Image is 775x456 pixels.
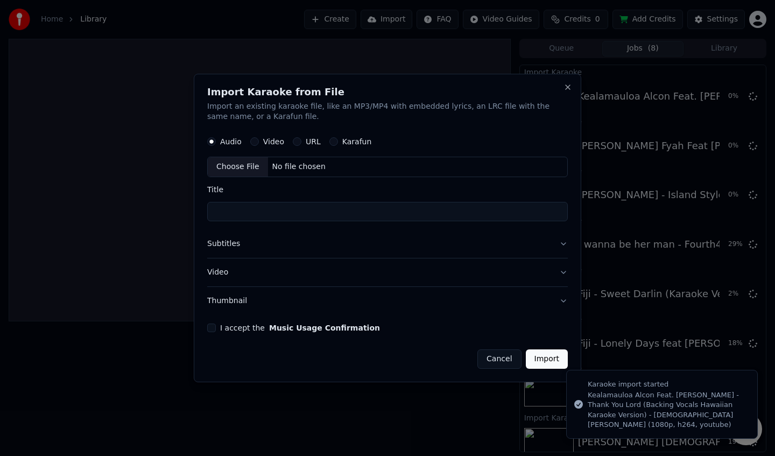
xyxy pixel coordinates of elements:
[207,287,568,315] button: Thumbnail
[207,87,568,97] h2: Import Karaoke from File
[477,349,521,369] button: Cancel
[207,258,568,286] button: Video
[220,138,242,146] label: Audio
[526,349,568,369] button: Import
[342,138,372,146] label: Karafun
[208,158,268,177] div: Choose File
[207,230,568,258] button: Subtitles
[269,324,380,332] button: I accept the
[207,101,568,123] p: Import an existing karaoke file, like an MP3/MP4 with embedded lyrics, an LRC file with the same ...
[220,324,380,332] label: I accept the
[263,138,284,146] label: Video
[306,138,321,146] label: URL
[268,162,330,173] div: No file chosen
[207,186,568,194] label: Title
